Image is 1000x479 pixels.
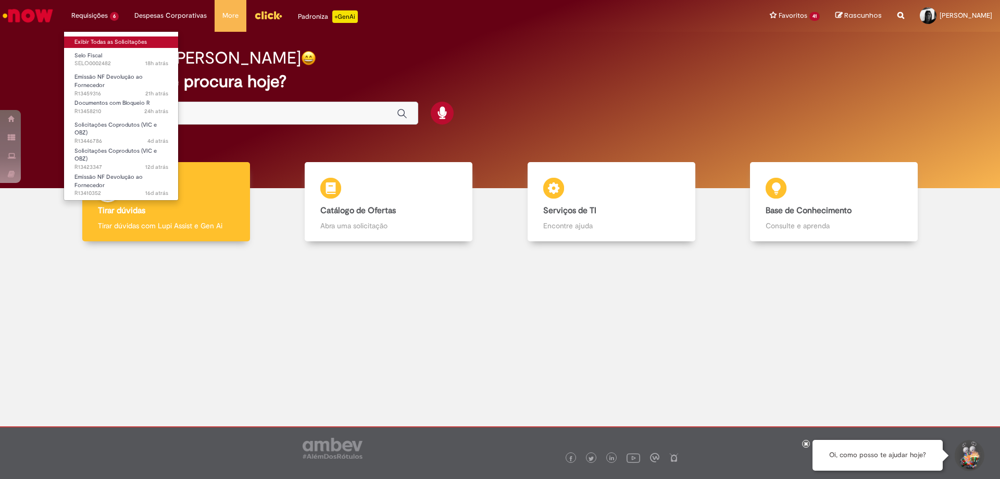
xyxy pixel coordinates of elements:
h2: Boa tarde, [PERSON_NAME] [90,49,301,67]
span: R13410352 [74,189,168,198]
span: 4d atrás [147,137,168,145]
a: Serviços de TI Encontre ajuda [500,162,723,242]
ul: Requisições [64,31,179,201]
img: logo_footer_youtube.png [627,451,640,464]
a: Aberto R13446786 : Solicitações Coprodutos (VIC e OBZ) [64,119,179,142]
span: SELO0002482 [74,59,168,68]
a: Aberto R13423347 : Solicitações Coprodutos (VIC e OBZ) [64,145,179,168]
span: R13458210 [74,107,168,116]
span: More [222,10,239,21]
img: click_logo_yellow_360x200.png [254,7,282,23]
span: 16d atrás [145,189,168,197]
span: 21h atrás [145,90,168,97]
b: Serviços de TI [543,205,596,216]
span: Favoritos [779,10,807,21]
img: logo_footer_naosei.png [669,453,679,462]
time: 18/08/2025 08:43:44 [145,163,168,171]
span: 6 [110,12,119,21]
img: logo_footer_workplace.png [650,453,659,462]
p: Encontre ajuda [543,220,680,231]
span: Rascunhos [844,10,882,20]
a: Aberto R13410352 : Emissão NF Devolução ao Fornecedor [64,171,179,194]
p: Consulte e aprenda [766,220,902,231]
span: 12d atrás [145,163,168,171]
img: logo_footer_ambev_rotulo_gray.png [303,438,362,459]
span: Solicitações Coprodutos (VIC e OBZ) [74,121,157,137]
span: Emissão NF Devolução ao Fornecedor [74,173,143,189]
time: 28/08/2025 20:21:57 [145,59,168,67]
time: 28/08/2025 14:22:10 [144,107,168,115]
a: Exibir Todas as Solicitações [64,36,179,48]
a: Base de Conhecimento Consulte e aprenda [723,162,946,242]
span: R13459316 [74,90,168,98]
img: happy-face.png [301,51,316,66]
span: Requisições [71,10,108,21]
b: Catálogo de Ofertas [320,205,396,216]
span: Emissão NF Devolução ao Fornecedor [74,73,143,89]
span: Documentos com Bloqueio R [74,99,150,107]
img: logo_footer_twitter.png [589,456,594,461]
span: 18h atrás [145,59,168,67]
img: ServiceNow [1,5,55,26]
h2: O que você procura hoje? [90,72,910,91]
span: R13423347 [74,163,168,171]
span: 24h atrás [144,107,168,115]
p: Tirar dúvidas com Lupi Assist e Gen Ai [98,220,234,231]
time: 26/08/2025 08:54:06 [147,137,168,145]
span: [PERSON_NAME] [940,11,992,20]
button: Iniciar Conversa de Suporte [953,440,984,471]
span: Selo Fiscal [74,52,102,59]
p: +GenAi [332,10,358,23]
span: Despesas Corporativas [134,10,207,21]
p: Abra uma solicitação [320,220,457,231]
img: logo_footer_facebook.png [568,456,573,461]
a: Catálogo de Ofertas Abra uma solicitação [278,162,501,242]
a: Rascunhos [835,11,882,21]
span: Solicitações Coprodutos (VIC e OBZ) [74,147,157,163]
time: 13/08/2025 15:26:37 [145,189,168,197]
time: 28/08/2025 16:52:14 [145,90,168,97]
a: Aberto R13459316 : Emissão NF Devolução ao Fornecedor [64,71,179,94]
span: 41 [809,12,820,21]
a: Aberto SELO0002482 : Selo Fiscal [64,50,179,69]
span: R13446786 [74,137,168,145]
a: Tirar dúvidas Tirar dúvidas com Lupi Assist e Gen Ai [55,162,278,242]
div: Padroniza [298,10,358,23]
a: Aberto R13458210 : Documentos com Bloqueio R [64,97,179,117]
b: Tirar dúvidas [98,205,145,216]
b: Base de Conhecimento [766,205,852,216]
div: Oi, como posso te ajudar hoje? [813,440,943,471]
img: logo_footer_linkedin.png [609,456,615,462]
